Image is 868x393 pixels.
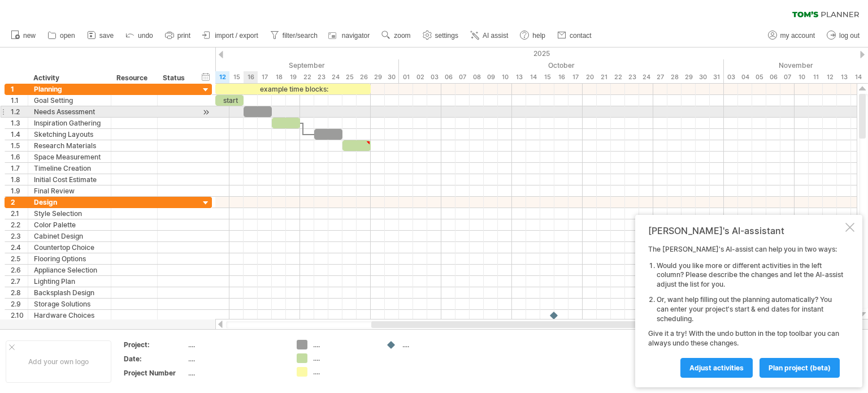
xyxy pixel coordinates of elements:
[738,71,752,83] div: Tuesday, 4 November 2025
[611,71,625,83] div: Wednesday, 22 October 2025
[258,71,272,83] div: Wednesday, 17 September 2025
[188,354,283,364] div: ....
[11,163,28,174] div: 1.7
[399,59,724,71] div: October 2025
[682,71,696,83] div: Wednesday, 29 October 2025
[116,72,151,84] div: Resource
[124,340,186,349] div: Project:
[11,106,28,117] div: 1.2
[124,354,186,364] div: Date:
[342,32,370,40] span: navigator
[11,129,28,140] div: 1.4
[123,28,157,43] a: undo
[420,28,462,43] a: settings
[188,368,283,378] div: ....
[34,84,105,94] div: Planning
[34,242,105,253] div: Countertop Choice
[483,32,508,40] span: AI assist
[532,32,545,40] span: help
[11,197,28,208] div: 2
[526,71,540,83] div: Tuesday, 14 October 2025
[11,208,28,219] div: 2.1
[653,71,667,83] div: Monday, 27 October 2025
[11,95,28,106] div: 1.1
[11,185,28,196] div: 1.9
[568,71,583,83] div: Friday, 17 October 2025
[6,340,111,383] div: Add your own logo
[88,59,399,71] div: September 2025
[357,71,371,83] div: Friday, 26 September 2025
[23,32,36,40] span: new
[124,368,186,378] div: Project Number
[34,174,105,185] div: Initial Cost Estimate
[795,71,809,83] div: Monday, 10 November 2025
[45,28,79,43] a: open
[498,71,512,83] div: Friday, 10 October 2025
[394,32,410,40] span: zoom
[441,71,455,83] div: Monday, 6 October 2025
[215,32,258,40] span: import / export
[34,95,105,106] div: Goal Setting
[163,72,188,84] div: Status
[11,140,28,151] div: 1.5
[34,163,105,174] div: Timeline Creation
[851,71,865,83] div: Friday, 14 November 2025
[657,261,843,290] li: Would you like more or different activities in the left column? Please describe the changes and l...
[11,299,28,309] div: 2.9
[84,28,117,43] a: save
[34,287,105,298] div: Backsplash Design
[34,231,105,241] div: Cabinet Design
[313,340,375,349] div: ....
[657,295,843,323] li: Or, want help filling out the planning automatically? You can enter your project's start & end da...
[188,340,283,349] div: ....
[34,253,105,264] div: Flooring Options
[780,71,795,83] div: Friday, 7 November 2025
[839,32,860,40] span: log out
[34,276,105,287] div: Lighting Plan
[517,28,549,43] a: help
[267,28,321,43] a: filter/search
[215,84,371,94] div: example time blocks:
[215,71,229,83] div: Friday, 12 September 2025
[283,32,318,40] span: filter/search
[34,118,105,128] div: Inspiration Gathering
[201,106,211,118] div: scroll to activity
[597,71,611,83] div: Tuesday, 21 October 2025
[99,32,114,40] span: save
[11,219,28,230] div: 2.2
[759,358,840,378] a: plan project (beta)
[34,265,105,275] div: Appliance Selection
[162,28,194,43] a: print
[399,71,413,83] div: Wednesday, 1 October 2025
[752,71,766,83] div: Wednesday, 5 November 2025
[11,276,28,287] div: 2.7
[314,71,328,83] div: Tuesday, 23 September 2025
[11,118,28,128] div: 1.3
[435,32,458,40] span: settings
[837,71,851,83] div: Thursday, 13 November 2025
[34,129,105,140] div: Sketching Layouts
[455,71,470,83] div: Tuesday, 7 October 2025
[11,253,28,264] div: 2.5
[667,71,682,83] div: Tuesday, 28 October 2025
[11,310,28,321] div: 2.10
[413,71,427,83] div: Thursday, 2 October 2025
[138,32,153,40] span: undo
[34,219,105,230] div: Color Palette
[215,95,244,106] div: start
[470,71,484,83] div: Wednesday, 8 October 2025
[809,71,823,83] div: Tuesday, 11 November 2025
[512,71,526,83] div: Monday, 13 October 2025
[11,152,28,162] div: 1.6
[244,71,258,83] div: Tuesday, 16 September 2025
[625,71,639,83] div: Thursday, 23 October 2025
[229,71,244,83] div: Monday, 15 September 2025
[554,28,595,43] a: contact
[34,310,105,321] div: Hardware Choices
[484,71,498,83] div: Thursday, 9 October 2025
[199,28,262,43] a: import / export
[313,367,375,377] div: ....
[300,71,314,83] div: Monday, 22 September 2025
[680,358,753,378] a: Adjust activities
[467,28,511,43] a: AI assist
